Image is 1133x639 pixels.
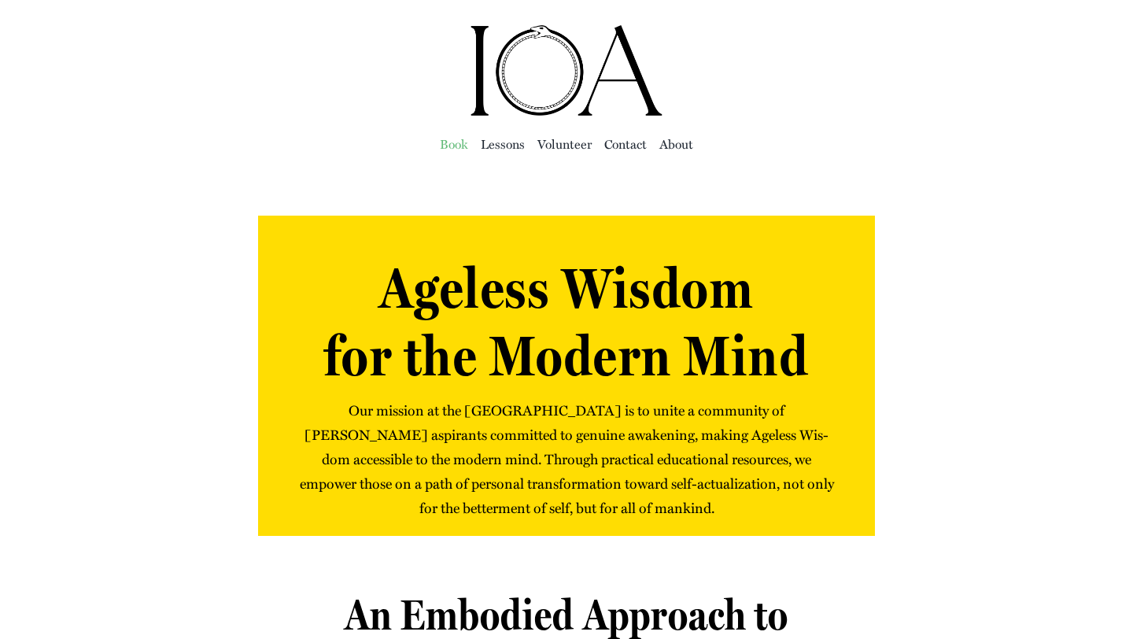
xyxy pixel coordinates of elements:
[604,133,647,155] a: Con­tact
[659,133,693,155] a: About
[468,24,665,118] img: Institute of Awakening
[537,133,592,155] a: Vol­un­teer
[297,398,836,520] p: Our mis­sion at the [GEOGRAPHIC_DATA] is to unite a com­mu­ni­ty of [PERSON_NAME] aspi­rants com­...
[297,254,836,390] h1: Ageless Wisdom for the Modern Mind
[481,133,525,155] a: Lessons
[94,118,1039,168] nav: Main
[440,133,468,155] a: Book
[468,20,665,41] a: ioa-logo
